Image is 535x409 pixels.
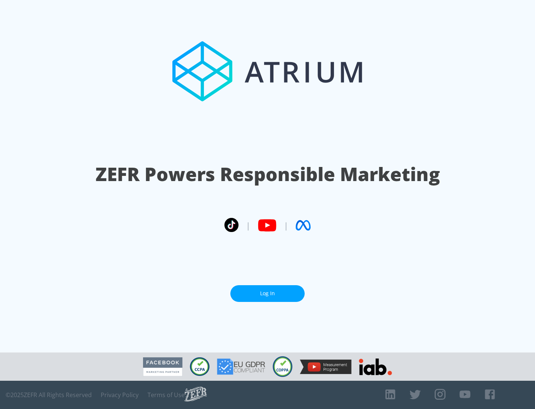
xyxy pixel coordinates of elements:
img: GDPR Compliant [217,358,265,375]
img: COPPA Compliant [273,356,292,377]
img: Facebook Marketing Partner [143,357,182,376]
a: Terms of Use [147,391,185,399]
span: | [246,220,250,231]
img: CCPA Compliant [190,357,210,376]
img: IAB [359,358,392,375]
a: Log In [230,285,305,302]
span: | [284,220,288,231]
span: © 2025 ZEFR All Rights Reserved [6,391,92,399]
a: Privacy Policy [101,391,139,399]
h1: ZEFR Powers Responsible Marketing [95,161,440,187]
img: YouTube Measurement Program [300,360,351,374]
